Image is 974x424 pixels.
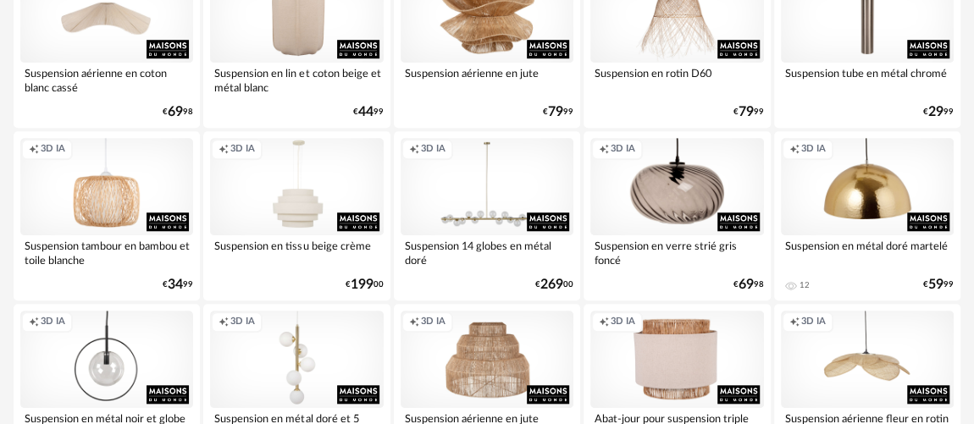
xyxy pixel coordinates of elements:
[733,279,764,290] div: € 98
[421,143,445,156] span: 3D IA
[599,316,609,328] span: Creation icon
[739,107,754,118] span: 79
[789,316,800,328] span: Creation icon
[611,143,635,156] span: 3D IA
[584,131,770,300] a: Creation icon 3D IA Suspension en verre strié gris foncé €6998
[401,235,573,269] div: Suspension 14 globes en métal doré
[923,107,954,118] div: € 99
[41,143,65,156] span: 3D IA
[41,316,65,328] span: 3D IA
[351,279,374,290] span: 199
[733,107,764,118] div: € 99
[210,63,383,96] div: Suspension en lin et coton beige et métal blanc
[801,316,826,328] span: 3D IA
[230,143,255,156] span: 3D IA
[20,235,193,269] div: Suspension tambour en bambou et toile blanche
[800,280,810,290] div: 12
[163,107,193,118] div: € 98
[781,235,954,269] div: Suspension en métal doré martelé
[219,316,229,328] span: Creation icon
[548,107,563,118] span: 79
[540,279,563,290] span: 269
[29,316,39,328] span: Creation icon
[928,107,944,118] span: 29
[774,131,960,300] a: Creation icon 3D IA Suspension en métal doré martelé 12 €5999
[394,131,580,300] a: Creation icon 3D IA Suspension 14 globes en métal doré €26900
[210,235,383,269] div: Suspension en tissu beige crème
[168,107,183,118] span: 69
[789,143,800,156] span: Creation icon
[928,279,944,290] span: 59
[353,107,384,118] div: € 99
[409,316,419,328] span: Creation icon
[590,63,763,96] div: Suspension en rotin D60
[739,279,754,290] span: 69
[599,143,609,156] span: Creation icon
[20,63,193,96] div: Suspension aérienne en coton blanc cassé
[409,143,419,156] span: Creation icon
[421,316,445,328] span: 3D IA
[781,63,954,96] div: Suspension tube en métal chromé
[14,131,200,300] a: Creation icon 3D IA Suspension tambour en bambou et toile blanche €3499
[230,316,255,328] span: 3D IA
[346,279,384,290] div: € 00
[163,279,193,290] div: € 99
[611,316,635,328] span: 3D IA
[203,131,390,300] a: Creation icon 3D IA Suspension en tissu beige crème €19900
[535,279,573,290] div: € 00
[543,107,573,118] div: € 99
[401,63,573,96] div: Suspension aérienne en jute
[923,279,954,290] div: € 99
[29,143,39,156] span: Creation icon
[590,235,763,269] div: Suspension en verre strié gris foncé
[358,107,374,118] span: 44
[801,143,826,156] span: 3D IA
[219,143,229,156] span: Creation icon
[168,279,183,290] span: 34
